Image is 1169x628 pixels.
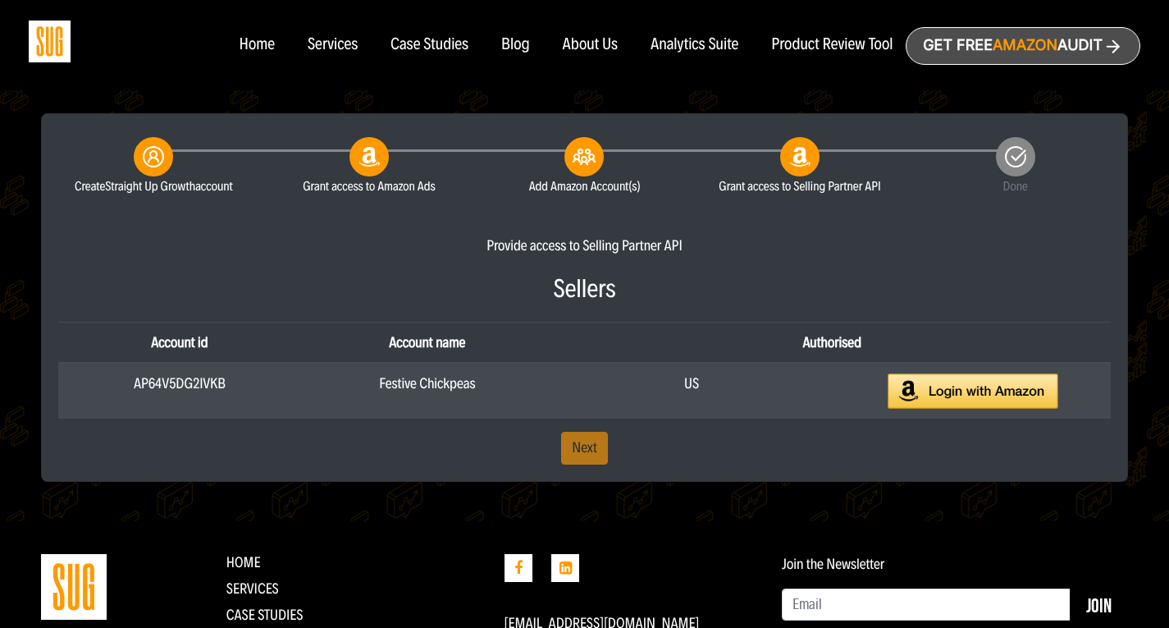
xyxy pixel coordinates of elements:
[226,553,261,571] a: Home
[651,36,738,54] a: Analytics Suite
[993,37,1057,54] span: Amazon
[105,178,195,194] span: Straight Up Growth
[58,176,249,196] small: Create account
[390,36,468,54] a: Case Studies
[308,36,358,54] a: Services
[301,363,554,419] td: Festive Chickpeas
[58,236,1111,255] div: Provide access to Selling Partner API
[239,36,274,54] a: Home
[58,363,301,419] td: AP64V5DG2IVKB
[782,556,884,572] label: Join the Newsletter
[782,589,1071,621] input: Email
[501,36,530,54] a: Blog
[489,176,680,196] small: Add Amazon Account(s)
[771,36,893,54] a: Product Review Tool
[41,554,107,620] img: Straight Up Growth
[563,36,619,54] a: About Us
[29,21,71,62] img: Sug
[274,176,465,196] small: Grant access to Amazon Ads
[58,323,301,364] th: Account id
[920,176,1111,196] small: Done
[705,176,896,196] small: Grant access to Selling Partner API
[226,606,304,624] a: CASE STUDIES
[1070,589,1128,621] button: Join
[226,580,279,598] a: Services
[888,374,1058,409] img: Login with Amazon
[551,374,833,409] div: US
[554,323,1111,364] th: Authorised
[58,275,1111,303] h3: Sellers
[906,27,1140,65] a: Get freeAmazonAudit
[301,323,554,364] th: Account name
